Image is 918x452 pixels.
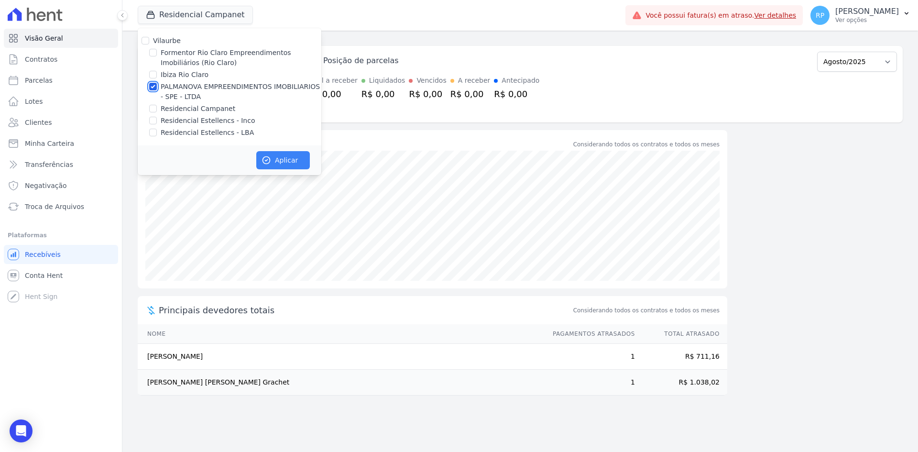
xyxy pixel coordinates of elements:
div: Considerando todos os contratos e todos os meses [573,140,720,149]
span: Minha Carteira [25,139,74,148]
div: Saldo devedor total [159,138,571,151]
a: Visão Geral [4,29,118,48]
div: R$ 0,00 [409,88,446,100]
span: Recebíveis [25,250,61,259]
div: Open Intercom Messenger [10,419,33,442]
span: Visão Geral [25,33,63,43]
a: Negativação [4,176,118,195]
label: Residencial Estellencs - Inco [161,116,255,126]
a: Lotes [4,92,118,111]
label: Vilaurbe [153,37,181,44]
div: R$ 0,00 [450,88,491,100]
span: Transferências [25,160,73,169]
label: Residencial Estellencs - LBA [161,128,254,138]
a: Recebíveis [4,245,118,264]
span: Parcelas [25,76,53,85]
a: Transferências [4,155,118,174]
label: Residencial Campanet [161,104,235,114]
span: Clientes [25,118,52,127]
a: Parcelas [4,71,118,90]
a: Clientes [4,113,118,132]
div: Total a receber [308,76,358,86]
div: A receber [458,76,491,86]
button: RP [PERSON_NAME] Ver opções [803,2,918,29]
span: Negativação [25,181,67,190]
a: Conta Hent [4,266,118,285]
div: Antecipado [502,76,539,86]
div: R$ 0,00 [308,88,358,100]
a: Troca de Arquivos [4,197,118,216]
th: Pagamentos Atrasados [544,324,635,344]
span: Contratos [25,55,57,64]
span: RP [816,12,824,19]
th: Nome [138,324,544,344]
a: Ver detalhes [754,11,797,19]
label: Ibiza Rio Claro [161,70,208,80]
td: [PERSON_NAME] [138,344,544,370]
p: Ver opções [835,16,899,24]
div: R$ 0,00 [361,88,405,100]
td: R$ 1.038,02 [635,370,727,396]
div: Plataformas [8,230,114,241]
div: Posição de parcelas [323,55,399,66]
span: Troca de Arquivos [25,202,84,211]
span: Considerando todos os contratos e todos os meses [573,306,720,315]
span: Principais devedores totais [159,304,571,317]
div: Vencidos [416,76,446,86]
label: PALMANOVA EMPREENDIMENTOS IMOBILIARIOS - SPE - LTDA [161,82,321,102]
span: Conta Hent [25,271,63,280]
label: Formentor Rio Claro Empreendimentos Imobiliários (Rio Claro) [161,48,321,68]
td: R$ 711,16 [635,344,727,370]
a: Contratos [4,50,118,69]
p: [PERSON_NAME] [835,7,899,16]
th: Total Atrasado [635,324,727,344]
div: R$ 0,00 [494,88,539,100]
td: 1 [544,344,635,370]
span: Lotes [25,97,43,106]
a: Minha Carteira [4,134,118,153]
td: [PERSON_NAME] [PERSON_NAME] Grachet [138,370,544,396]
button: Aplicar [256,151,310,169]
span: Você possui fatura(s) em atraso. [645,11,796,21]
td: 1 [544,370,635,396]
div: Liquidados [369,76,405,86]
button: Residencial Campanet [138,6,253,24]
